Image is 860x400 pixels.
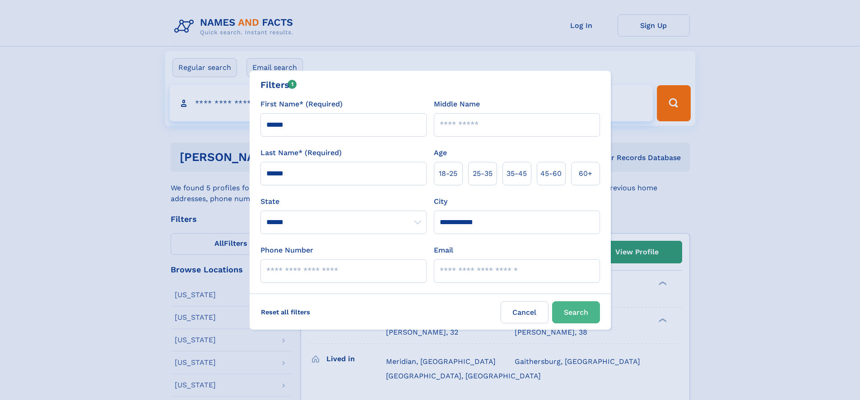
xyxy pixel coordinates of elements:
[439,168,457,179] span: 18‑25
[260,196,427,207] label: State
[579,168,592,179] span: 60+
[501,301,549,323] label: Cancel
[260,99,343,110] label: First Name* (Required)
[260,78,297,92] div: Filters
[255,301,316,323] label: Reset all filters
[434,245,453,256] label: Email
[434,147,447,158] label: Age
[260,147,342,158] label: Last Name* (Required)
[434,99,480,110] label: Middle Name
[540,168,562,179] span: 45‑60
[260,245,313,256] label: Phone Number
[473,168,493,179] span: 25‑35
[434,196,447,207] label: City
[507,168,527,179] span: 35‑45
[552,301,600,323] button: Search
